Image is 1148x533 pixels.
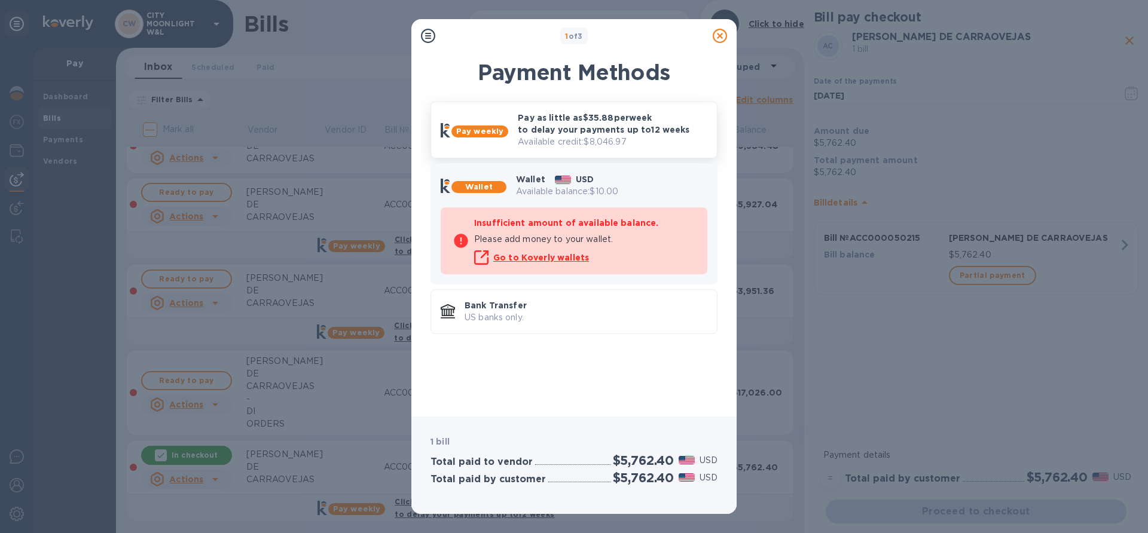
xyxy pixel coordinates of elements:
[555,176,571,184] img: USD
[430,437,450,446] b: 1 bill
[613,453,674,468] h2: $5,762.40
[518,136,707,148] p: Available credit: $8,046.97
[474,218,658,228] b: Insufficient amount of available balance.
[700,454,717,467] p: USD
[430,474,546,485] h3: Total paid by customer
[613,470,674,485] h2: $5,762.40
[518,112,707,136] p: Pay as little as $35.88 per week to delay your payments up to 12 weeks
[565,32,568,41] span: 1
[465,299,707,311] p: Bank Transfer
[700,471,717,484] p: USD
[679,473,695,482] img: USD
[465,311,707,324] p: US banks only.
[465,182,493,191] b: Wallet
[576,173,594,185] p: USD
[430,60,717,85] h1: Payment Methods
[565,32,583,41] b: of 3
[456,127,503,136] b: Pay weekly
[516,173,545,185] p: Wallet
[493,253,589,262] u: Go to Koverly wallets
[679,456,695,464] img: USD
[430,457,533,468] h3: Total paid to vendor
[516,185,707,198] p: Available balance: $10.00
[474,233,695,246] p: Please add money to your wallet.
